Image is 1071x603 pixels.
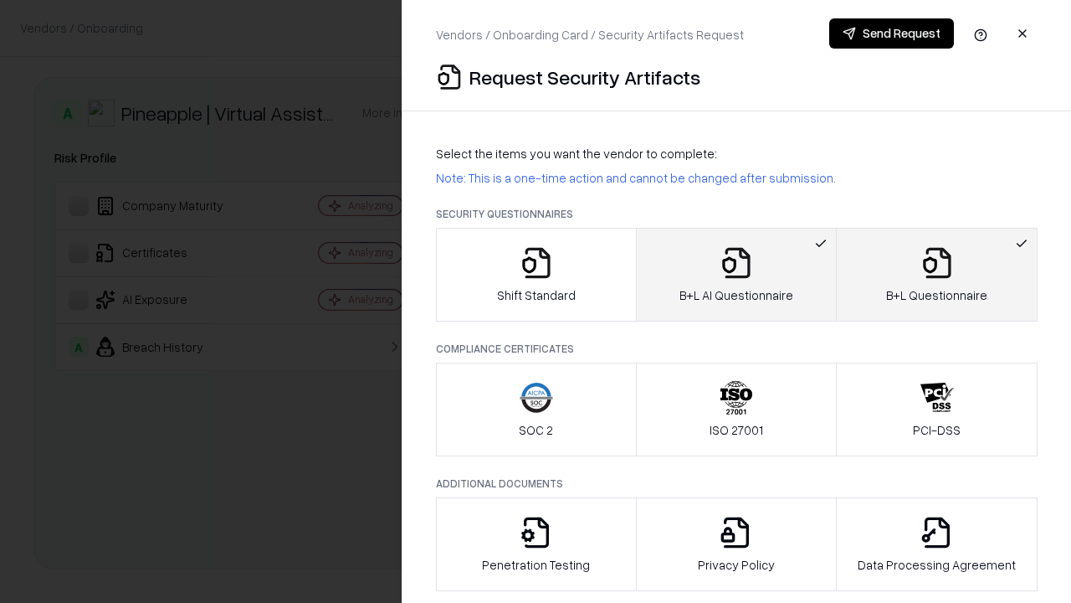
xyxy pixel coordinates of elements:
[858,556,1016,574] p: Data Processing Agreement
[497,286,576,304] p: Shift Standard
[436,145,1038,162] p: Select the items you want the vendor to complete:
[710,421,763,439] p: ISO 27001
[886,286,987,304] p: B+L Questionnaire
[698,556,775,574] p: Privacy Policy
[836,363,1038,456] button: PCI-DSS
[519,421,553,439] p: SOC 2
[482,556,590,574] p: Penetration Testing
[436,207,1038,221] p: Security Questionnaires
[436,477,1038,491] p: Additional Documents
[436,26,744,44] p: Vendors / Onboarding Card / Security Artifacts Request
[836,497,1038,591] button: Data Processing Agreement
[436,169,1038,187] p: Note: This is a one-time action and cannot be changed after submission.
[836,228,1038,322] button: B+L Questionnaire
[679,286,793,304] p: B+L AI Questionnaire
[436,342,1038,356] p: Compliance Certificates
[829,18,954,49] button: Send Request
[913,421,961,439] p: PCI-DSS
[636,497,838,591] button: Privacy Policy
[469,64,700,90] p: Request Security Artifacts
[436,363,637,456] button: SOC 2
[636,363,838,456] button: ISO 27001
[436,228,637,322] button: Shift Standard
[436,497,637,591] button: Penetration Testing
[636,228,838,322] button: B+L AI Questionnaire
